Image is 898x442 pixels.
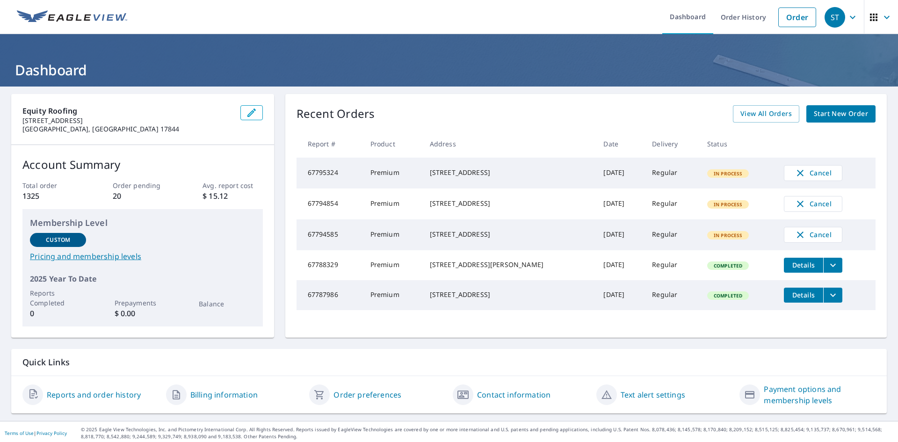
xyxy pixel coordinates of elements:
[115,308,171,319] p: $ 0.00
[645,188,700,219] td: Regular
[740,108,792,120] span: View All Orders
[199,299,255,309] p: Balance
[430,290,589,299] div: [STREET_ADDRESS]
[708,232,748,239] span: In Process
[333,389,401,400] a: Order preferences
[596,219,645,250] td: [DATE]
[477,389,550,400] a: Contact information
[363,280,422,310] td: Premium
[645,219,700,250] td: Regular
[113,181,173,190] p: Order pending
[5,430,34,436] a: Terms of Use
[81,426,893,440] p: © 2025 Eagle View Technologies, Inc. and Pictometry International Corp. All Rights Reserved. Repo...
[11,60,887,80] h1: Dashboard
[5,430,67,436] p: |
[596,130,645,158] th: Date
[645,158,700,188] td: Regular
[596,188,645,219] td: [DATE]
[22,105,233,116] p: Equity Roofing
[794,229,833,240] span: Cancel
[430,230,589,239] div: [STREET_ADDRESS]
[794,198,833,210] span: Cancel
[784,196,842,212] button: Cancel
[297,105,375,123] p: Recent Orders
[30,217,255,229] p: Membership Level
[700,130,776,158] th: Status
[645,130,700,158] th: Delivery
[430,168,589,177] div: [STREET_ADDRESS]
[363,130,422,158] th: Product
[30,273,255,284] p: 2025 Year To Date
[708,170,748,177] span: In Process
[203,181,262,190] p: Avg. report cost
[22,181,82,190] p: Total order
[113,190,173,202] p: 20
[621,389,685,400] a: Text alert settings
[784,258,823,273] button: detailsBtn-67788329
[708,201,748,208] span: In Process
[22,156,263,173] p: Account Summary
[733,105,799,123] a: View All Orders
[363,158,422,188] td: Premium
[17,10,127,24] img: EV Logo
[30,288,86,308] p: Reports Completed
[430,260,589,269] div: [STREET_ADDRESS][PERSON_NAME]
[596,250,645,280] td: [DATE]
[22,190,82,202] p: 1325
[22,356,876,368] p: Quick Links
[115,298,171,308] p: Prepayments
[596,158,645,188] td: [DATE]
[708,262,748,269] span: Completed
[30,251,255,262] a: Pricing and membership levels
[789,261,818,269] span: Details
[297,250,363,280] td: 67788329
[363,219,422,250] td: Premium
[46,236,70,244] p: Custom
[297,188,363,219] td: 67794854
[422,130,596,158] th: Address
[363,250,422,280] td: Premium
[297,219,363,250] td: 67794585
[764,384,876,406] a: Payment options and membership levels
[22,125,233,133] p: [GEOGRAPHIC_DATA], [GEOGRAPHIC_DATA] 17844
[36,430,67,436] a: Privacy Policy
[297,158,363,188] td: 67795324
[645,250,700,280] td: Regular
[297,280,363,310] td: 67787986
[784,288,823,303] button: detailsBtn-67787986
[825,7,845,28] div: ST
[778,7,816,27] a: Order
[30,308,86,319] p: 0
[596,280,645,310] td: [DATE]
[789,290,818,299] span: Details
[645,280,700,310] td: Regular
[430,199,589,208] div: [STREET_ADDRESS]
[190,389,258,400] a: Billing information
[203,190,262,202] p: $ 15.12
[784,227,842,243] button: Cancel
[794,167,833,179] span: Cancel
[823,288,842,303] button: filesDropdownBtn-67787986
[363,188,422,219] td: Premium
[22,116,233,125] p: [STREET_ADDRESS]
[784,165,842,181] button: Cancel
[806,105,876,123] a: Start New Order
[708,292,748,299] span: Completed
[297,130,363,158] th: Report #
[814,108,868,120] span: Start New Order
[823,258,842,273] button: filesDropdownBtn-67788329
[47,389,141,400] a: Reports and order history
